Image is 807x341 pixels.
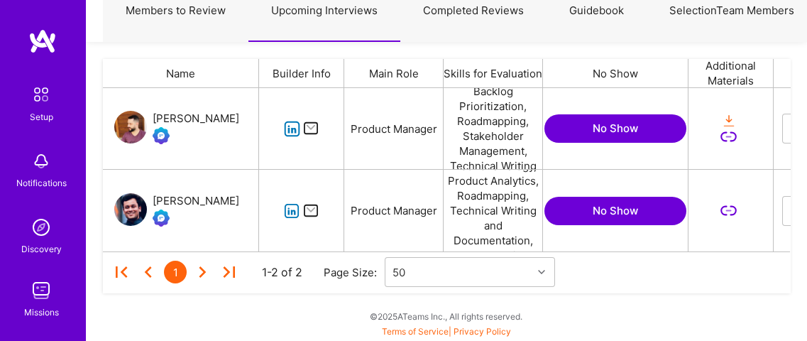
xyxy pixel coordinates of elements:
div: Skills for Evaluation [444,59,543,87]
div: Product Manager [344,170,444,251]
i: icon OrangeDownload [720,113,737,129]
i: icon Mail [303,121,319,137]
div: Product Manager [344,88,444,169]
div: Additional Materials [688,59,774,87]
div: Discovery [21,242,62,256]
div: Setup [30,109,53,124]
img: setup [26,80,56,109]
i: icon linkedIn [284,203,300,220]
a: Privacy Policy [454,326,511,337]
div: 1-2 of 2 [262,265,302,280]
div: Page Size: [324,265,385,280]
i: icon Chevron [538,269,545,276]
img: teamwork [27,276,55,305]
img: discovery [27,213,55,242]
div: 1 [164,261,187,283]
div: Missions [24,305,59,320]
button: No Show [544,197,686,225]
button: No Show [544,114,686,143]
div: [PERSON_NAME] [153,193,239,210]
img: Evaluation Call Booked [153,210,170,227]
img: User Avatar [114,111,147,144]
img: bell [27,147,55,175]
div: [PERSON_NAME] [153,110,239,127]
div: Builder Info [259,59,344,87]
i: icon linkedIn [284,121,300,137]
div: 50 [392,265,405,280]
div: Notifications [16,175,67,190]
img: Evaluation Call Booked [153,127,170,144]
i: icon Mail [303,202,319,219]
div: Main Role [344,59,444,87]
i: icon LinkSecondary [720,129,737,145]
a: User Avatar[PERSON_NAME]Evaluation Call Booked [114,110,239,147]
i: icon LinkSecondary [720,202,737,219]
div: No Show [543,59,688,87]
div: Product Strategy, Backlog Prioritization, Roadmapping, Stakeholder Management, Technical Writing ... [444,88,543,169]
a: Terms of Service [382,326,449,337]
span: | [382,326,511,337]
img: User Avatar [114,193,147,226]
a: User Avatar[PERSON_NAME]Evaluation Call Booked [114,193,239,229]
div: Name [103,59,259,87]
img: logo [28,28,57,54]
div: © 2025 ATeams Inc., All rights reserved. [85,298,807,334]
div: Product Strategy, Product Analytics, Roadmapping, Technical Writing and Documentation, GTM Planning [444,170,543,251]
